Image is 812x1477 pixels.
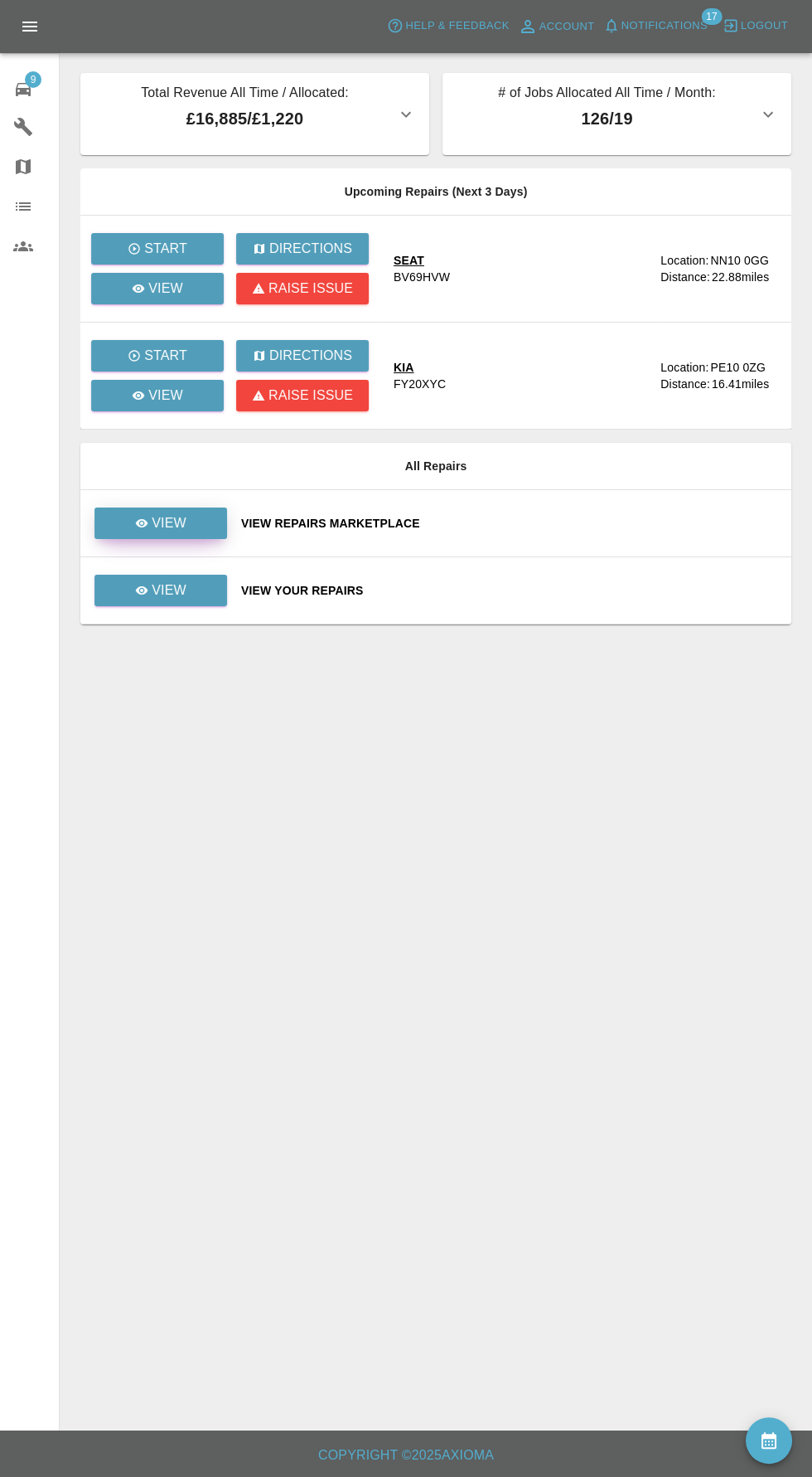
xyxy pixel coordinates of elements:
p: Raise issue [268,279,353,299]
button: Start [91,340,224,372]
a: View [94,516,228,529]
th: All Repairs [80,443,791,490]
p: Start [144,346,187,366]
p: 126 / 19 [456,106,758,131]
div: KIA [394,359,446,376]
p: View [152,581,186,600]
button: Open drawer [10,7,50,46]
div: Location: [660,252,708,269]
button: Start [91,233,224,265]
div: SEAT [394,252,450,269]
p: Raise issue [268,386,353,406]
span: Logout [741,17,788,36]
button: Total Revenue All Time / Allocated:£16,885/£1,220 [80,73,429,155]
a: View [94,508,227,539]
div: FY20XYC [394,376,446,392]
th: Upcoming Repairs (Next 3 Days) [80,168,791,216]
a: Location:NN10 0GGDistance:22.88miles [660,252,778,285]
div: 16.41 miles [712,376,778,392]
p: # of Jobs Allocated All Time / Month: [456,83,758,106]
a: View [94,575,227,606]
a: View [91,273,224,304]
a: View Repairs Marketplace [241,515,778,532]
div: Location: [660,359,708,376]
button: Notifications [599,13,712,39]
p: Directions [269,239,352,259]
div: Distance: [660,376,710,392]
p: View [148,279,183,299]
a: Account [514,13,599,40]
button: # of Jobs Allocated All Time / Month:126/19 [442,73,791,155]
button: Directions [236,340,369,372]
div: BV69HVW [394,269,450,285]
a: View [94,583,228,596]
div: PE10 0ZG [710,359,766,376]
div: Distance: [660,269,710,285]
div: 22.88 miles [712,269,778,285]
p: Total Revenue All Time / Allocated: [94,83,396,106]
span: Notifications [621,17,708,36]
a: View [91,380,224,411]
p: Directions [269,346,352,366]
a: View Your Repairs [241,582,778,599]
a: Location:PE10 0ZGDistance:16.41miles [660,359,778,392]
span: 9 [25,71,41,88]
a: KIAFY20XYC [394,359,647,392]
button: availability [746,1417,792,1464]
p: View [148,386,183,406]
div: NN10 0GG [710,252,768,269]
button: Directions [236,233,369,265]
p: Start [144,239,187,259]
button: Help & Feedback [383,13,513,39]
span: Account [539,17,595,36]
button: Logout [718,13,792,39]
span: 17 [701,8,722,25]
p: £16,885 / £1,220 [94,106,396,131]
span: Help & Feedback [405,17,509,36]
button: Raise issue [236,273,369,304]
h6: Copyright © 2025 Axioma [13,1444,799,1467]
button: Raise issue [236,380,369,411]
p: View [152,513,186,533]
a: SEATBV69HVW [394,252,647,285]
